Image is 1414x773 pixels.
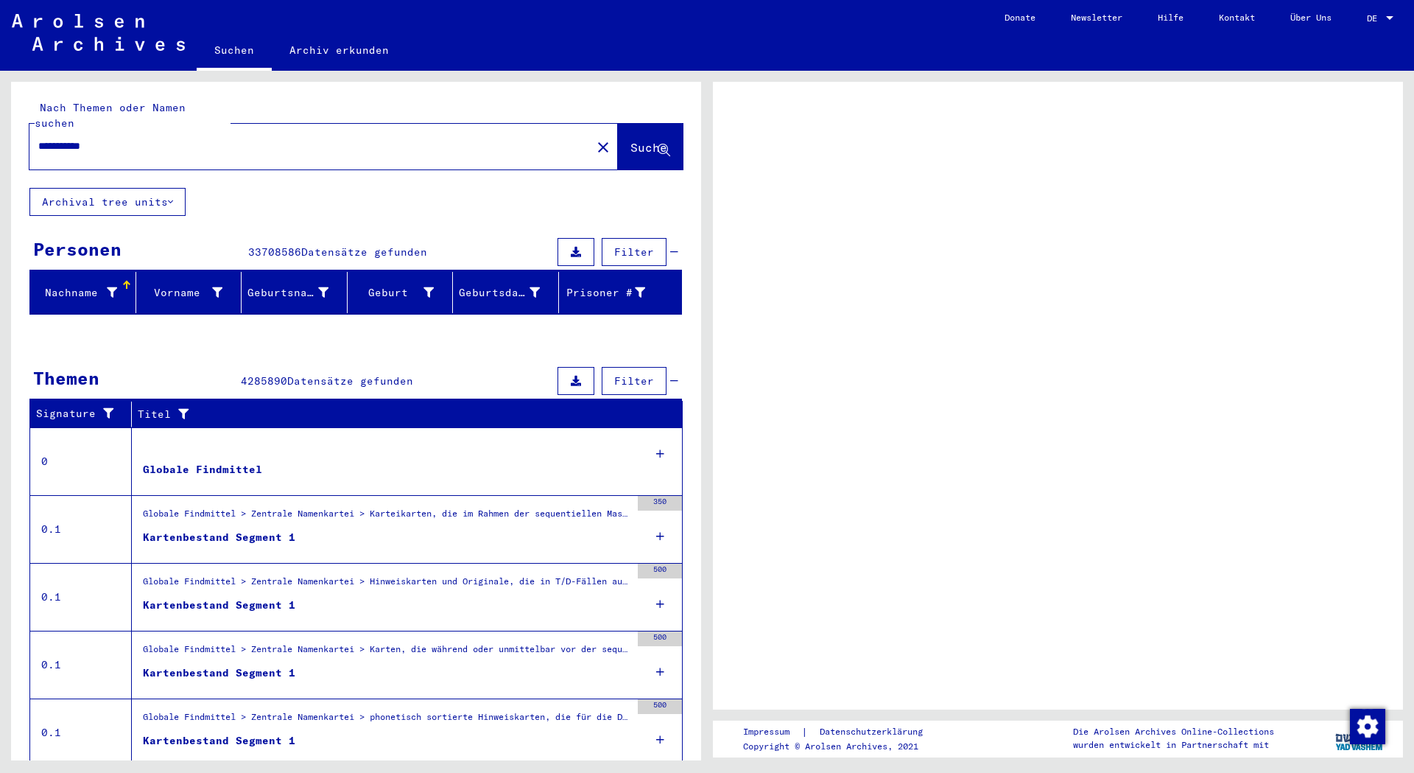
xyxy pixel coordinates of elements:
[143,733,295,749] div: Kartenbestand Segment 1
[559,272,682,313] mat-header-cell: Prisoner #
[743,724,801,740] a: Impressum
[808,724,940,740] a: Datenschutzerklärung
[143,643,630,663] div: Globale Findmittel > Zentrale Namenkartei > Karten, die während oder unmittelbar vor der sequenti...
[618,124,683,169] button: Suche
[143,462,262,478] div: Globale Findmittel
[142,285,223,301] div: Vorname
[30,631,132,699] td: 0.1
[35,101,186,130] mat-label: Nach Themen oder Namen suchen
[301,245,427,259] span: Datensätze gefunden
[30,563,132,631] td: 0.1
[287,374,413,388] span: Datensätze gefunden
[348,272,454,313] mat-header-cell: Geburt‏
[197,32,272,71] a: Suchen
[743,740,940,753] p: Copyright © Arolsen Archives, 2021
[30,495,132,563] td: 0.1
[1349,708,1385,744] div: Zustimmung ändern
[247,281,347,304] div: Geburtsname
[143,530,295,545] div: Kartenbestand Segment 1
[136,272,242,313] mat-header-cell: Vorname
[614,374,654,388] span: Filter
[142,281,242,304] div: Vorname
[138,407,653,422] div: Titel
[36,281,136,304] div: Nachname
[353,285,435,301] div: Geburt‏
[638,496,682,511] div: 350
[36,402,135,426] div: Signature
[36,406,120,422] div: Signature
[459,281,558,304] div: Geburtsdatum
[353,281,453,304] div: Geburt‏
[33,236,122,262] div: Personen
[588,132,618,161] button: Clear
[1073,725,1274,738] p: Die Arolsen Archives Online-Collections
[12,14,185,51] img: Arolsen_neg.svg
[565,281,664,304] div: Prisoner #
[241,374,287,388] span: 4285890
[138,402,668,426] div: Titel
[247,285,328,301] div: Geburtsname
[1332,720,1387,757] img: yv_logo.png
[743,724,940,740] div: |
[30,699,132,766] td: 0.1
[630,140,667,155] span: Suche
[459,285,540,301] div: Geburtsdatum
[638,632,682,646] div: 500
[602,367,666,395] button: Filter
[272,32,407,68] a: Archiv erkunden
[638,564,682,578] div: 500
[614,245,654,259] span: Filter
[143,710,630,731] div: Globale Findmittel > Zentrale Namenkartei > phonetisch sortierte Hinweiskarten, die für die Digit...
[143,507,630,528] div: Globale Findmittel > Zentrale Namenkartei > Karteikarten, die im Rahmen der sequentiellen Massend...
[36,285,117,301] div: Nachname
[143,598,295,613] div: Kartenbestand Segment 1
[453,272,559,313] mat-header-cell: Geburtsdatum
[594,139,612,156] mat-icon: close
[33,365,99,391] div: Themen
[1073,738,1274,752] p: wurden entwickelt in Partnerschaft mit
[242,272,348,313] mat-header-cell: Geburtsname
[29,188,186,216] button: Archival tree units
[30,272,136,313] mat-header-cell: Nachname
[602,238,666,266] button: Filter
[143,575,630,595] div: Globale Findmittel > Zentrale Namenkartei > Hinweiskarten und Originale, die in T/D-Fällen aufgef...
[30,427,132,495] td: 0
[143,665,295,681] div: Kartenbestand Segment 1
[1350,709,1385,744] img: Zustimmung ändern
[248,245,301,259] span: 33708586
[565,285,646,301] div: Prisoner #
[1367,13,1383,24] span: DE
[638,699,682,714] div: 500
